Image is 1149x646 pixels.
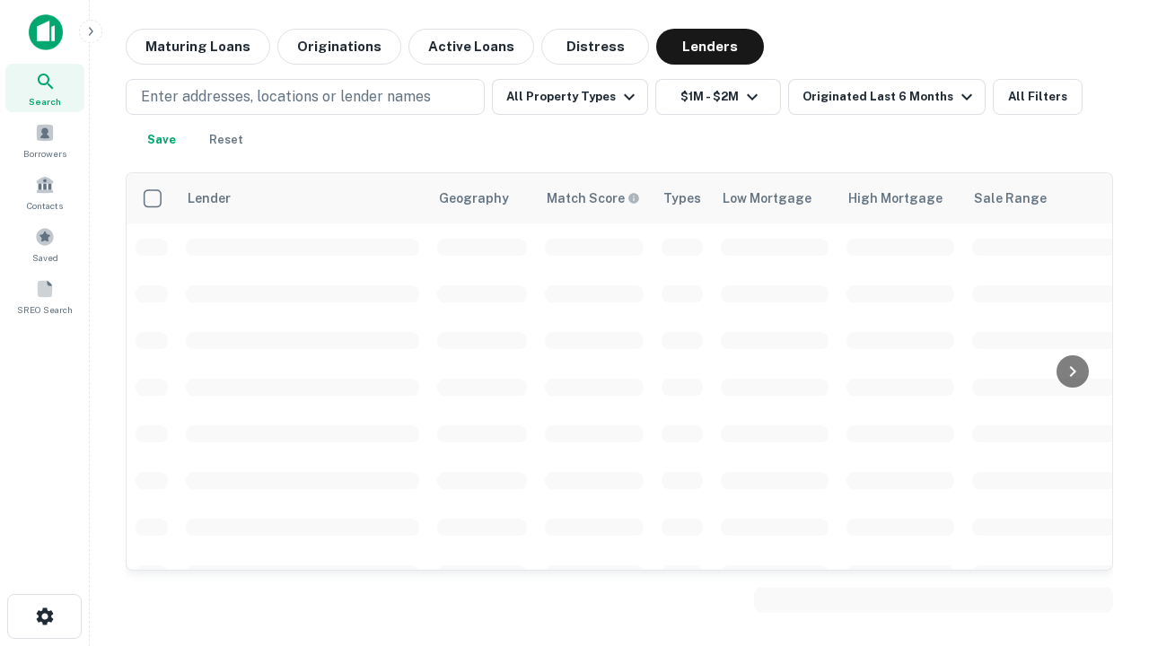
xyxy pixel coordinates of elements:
th: Geography [428,173,536,223]
div: Geography [439,188,509,209]
button: Originated Last 6 Months [788,79,986,115]
div: Originated Last 6 Months [803,86,978,108]
div: High Mortgage [848,188,943,209]
span: Search [29,94,61,109]
th: Capitalize uses an advanced AI algorithm to match your search with the best lender. The match sco... [536,173,653,223]
img: capitalize-icon.png [29,14,63,50]
button: Originations [277,29,401,65]
th: Types [653,173,712,223]
th: High Mortgage [838,173,963,223]
div: Lender [188,188,231,209]
button: All Property Types [492,79,648,115]
iframe: Chat Widget [1059,445,1149,531]
span: SREO Search [17,302,73,317]
span: Contacts [27,198,63,213]
a: Contacts [5,168,84,216]
a: SREO Search [5,272,84,320]
button: Active Loans [408,29,534,65]
span: Borrowers [23,146,66,161]
h6: Match Score [547,188,636,208]
th: Sale Range [963,173,1125,223]
a: Search [5,64,84,112]
button: Save your search to get updates of matches that match your search criteria. [133,122,190,158]
span: Saved [32,250,58,265]
div: Types [663,188,701,209]
div: Capitalize uses an advanced AI algorithm to match your search with the best lender. The match sco... [547,188,640,208]
th: Lender [177,173,428,223]
th: Low Mortgage [712,173,838,223]
button: All Filters [993,79,1083,115]
button: $1M - $2M [655,79,781,115]
button: Maturing Loans [126,29,270,65]
p: Enter addresses, locations or lender names [141,86,431,108]
button: Lenders [656,29,764,65]
div: Sale Range [974,188,1047,209]
button: Enter addresses, locations or lender names [126,79,485,115]
a: Saved [5,220,84,268]
button: Distress [541,29,649,65]
a: Borrowers [5,116,84,164]
div: Low Mortgage [723,188,811,209]
button: Reset [197,122,255,158]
